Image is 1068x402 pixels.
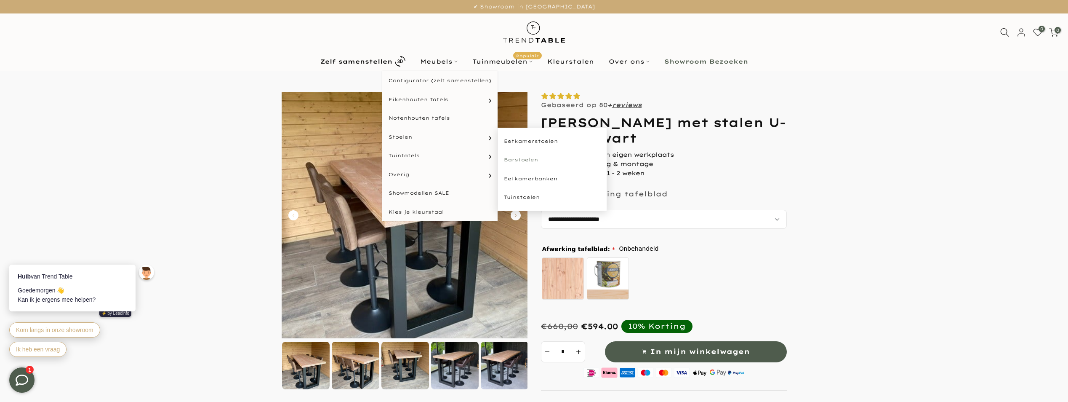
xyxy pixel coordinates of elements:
[481,342,528,389] img: Douglas bartafel met stalen U-poten zwart gepoedercoat bovenkant
[601,56,657,67] a: Over ons
[581,322,618,331] span: €594.00
[1033,28,1042,37] a: 0
[389,96,448,103] span: Eikenhouten Tafels
[313,54,413,69] a: Zelf samenstellen
[607,101,612,109] strong: +
[498,169,607,188] a: Eetkamerbanken
[382,128,498,147] a: Stoelen
[511,210,521,220] button: Carousel Next Arrow
[664,59,748,64] b: Showroom Bezoeken
[650,346,750,358] span: In mijn winkelwagen
[1,223,165,367] iframe: bot-iframe
[413,56,465,67] a: Meubels
[541,101,642,109] p: Gebaseerd op 80
[381,342,429,389] img: Douglas bartafel met stalen U-poten zwart
[498,188,607,207] a: Tuinstoelen
[11,2,1057,11] p: ✔ Showroom in [GEOGRAPHIC_DATA]
[382,109,498,128] a: Notenhouten tafels
[540,56,601,67] a: Kleurstalen
[513,52,542,59] span: Populair
[554,341,573,362] input: Quantity
[498,150,607,169] a: Barstoelen
[1049,28,1058,37] a: 0
[498,132,607,151] a: Eetkamerstoelen
[431,342,479,389] img: Douglas bartafel met stalen U-poten zwart gepoedercoat voorkant
[550,151,674,158] span: Handgemaakt in eigen werkplaats
[542,246,615,252] span: Afwerking tafelblad:
[332,342,379,389] img: Douglas bartafel met stalen U-poten zwart
[612,101,642,109] a: reviews
[389,171,409,178] span: Overig
[320,59,392,64] b: Zelf samenstellen
[628,322,686,331] div: 10% Korting
[657,56,755,67] a: Showroom Bezoeken
[619,244,658,254] span: Onbehandeld
[605,341,787,362] button: In mijn winkelwagen
[282,342,330,389] img: Douglas bartafel met stalen U-poten zwart
[382,146,498,165] a: Tuintafels
[497,13,571,51] img: trend-table
[288,210,298,220] button: Carousel Back Arrow
[541,210,787,229] select: autocomplete="off"
[465,56,540,67] a: TuinmeubelenPopulair
[541,115,787,146] h1: [PERSON_NAME] met stalen U-poten zwart
[1,359,43,401] iframe: toggle-frame
[541,322,578,331] div: €660,00
[382,165,498,184] a: Overig
[382,184,498,203] a: Showmodellen SALE
[541,341,554,362] button: decrement
[382,90,498,109] a: Eikenhouten Tafels
[1055,27,1061,33] span: 0
[1039,26,1045,32] span: 0
[382,71,498,90] a: Configurator (zelf samenstellen)
[282,92,527,338] img: Douglas bartafel met stalen U-poten zwart
[389,152,420,159] span: Tuintafels
[382,203,498,222] a: Kies je kleurstaal
[573,341,585,362] button: increment
[389,134,412,141] span: Stoelen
